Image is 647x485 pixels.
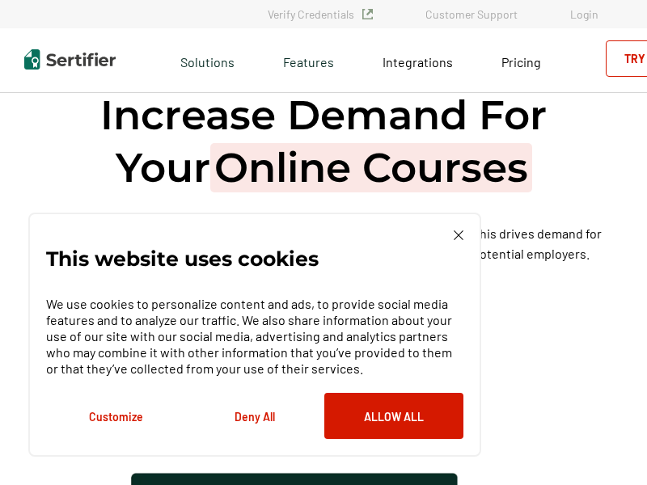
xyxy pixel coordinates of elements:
a: Login [570,7,598,21]
p: We use cookies to personalize content and ads, to provide social media features and to analyze ou... [46,296,463,377]
a: Pricing [501,50,541,70]
a: Integrations [383,50,453,70]
span: Features [283,50,334,70]
p: This website uses cookies [46,251,319,267]
img: Sertifier | Digital Credentialing Platform [24,49,116,70]
span: Solutions [180,50,235,70]
button: Customize [46,393,185,439]
span: Integrations [383,54,453,70]
button: Deny All [185,393,324,439]
span: Pricing [501,54,541,70]
img: Cookie Popup Close [454,230,463,240]
button: Allow All [324,393,463,439]
span: Online Courses [210,143,532,192]
a: Customer Support [425,7,518,21]
img: Verified [362,9,373,19]
h1: Increase Demand For Your [13,89,634,194]
a: Verify Credentials [268,7,373,21]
